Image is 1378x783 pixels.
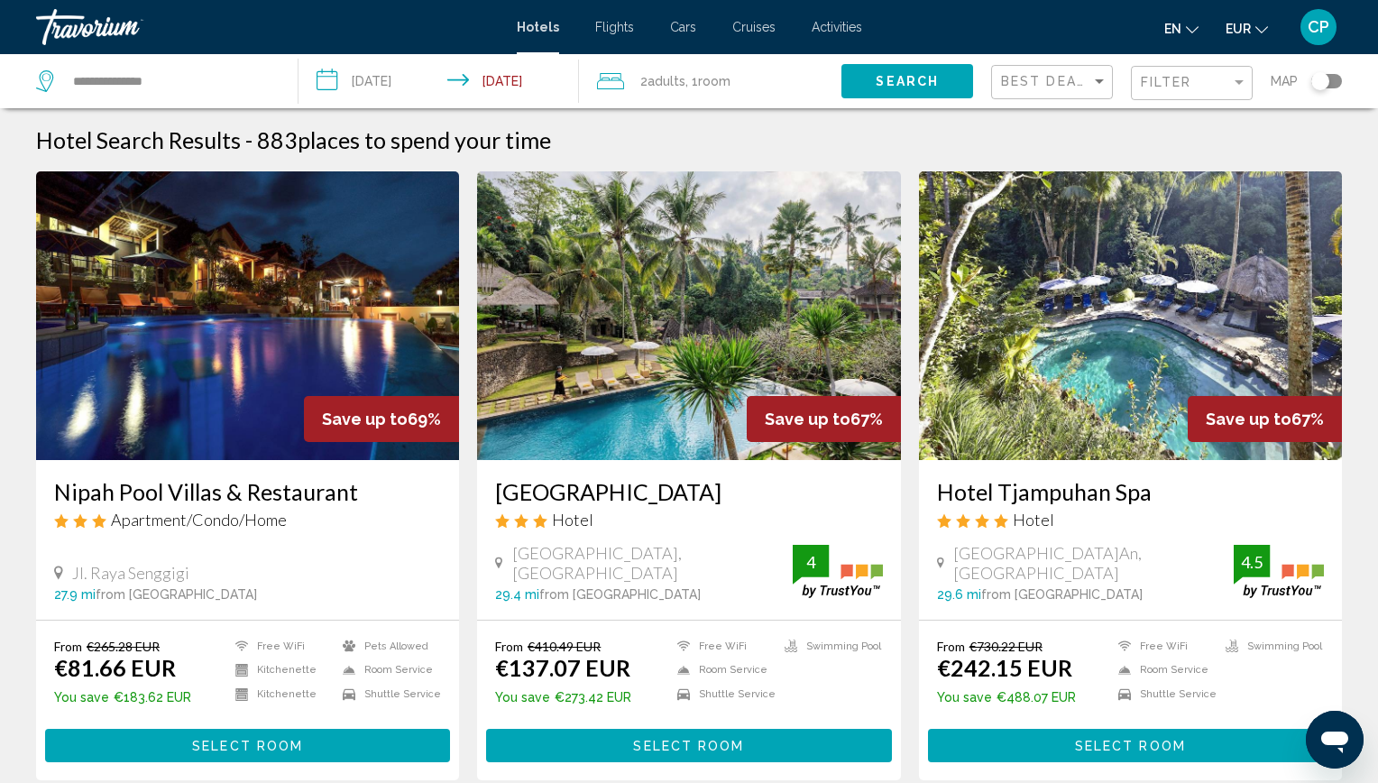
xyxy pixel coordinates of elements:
[1075,739,1186,753] span: Select Room
[1013,510,1054,530] span: Hotel
[552,510,593,530] span: Hotel
[486,729,891,762] button: Select Room
[72,563,189,583] span: Jl. Raya Senggigi
[322,410,408,428] span: Save up to
[245,126,253,153] span: -
[495,690,631,705] p: €273.42 EUR
[1001,74,1096,88] span: Best Deals
[54,690,109,705] span: You save
[1295,8,1342,46] button: User Menu
[1164,22,1181,36] span: en
[937,478,1324,505] a: Hotel Tjampuhan Spa
[937,587,981,602] span: 29.6 mi
[1306,711,1364,769] iframe: Bouton de lancement de la fenêtre de messagerie
[668,639,776,654] li: Free WiFi
[495,690,550,705] span: You save
[937,654,1072,681] ins: €242.15 EUR
[812,20,862,34] a: Activities
[579,54,841,108] button: Travelers: 2 adults, 0 children
[1109,639,1217,654] li: Free WiFi
[670,20,696,34] a: Cars
[334,686,441,702] li: Shuttle Service
[495,639,523,654] span: From
[36,171,459,460] a: Hotel image
[1001,75,1107,90] mat-select: Sort by
[257,126,551,153] h2: 883
[1164,15,1199,41] button: Change language
[928,733,1333,753] a: Select Room
[54,690,191,705] p: €183.62 EUR
[111,510,287,530] span: Apartment/Condo/Home
[876,75,939,89] span: Search
[668,663,776,678] li: Room Service
[226,663,334,678] li: Kitchenette
[595,20,634,34] a: Flights
[226,639,334,654] li: Free WiFi
[299,54,579,108] button: Check-in date: Aug 23, 2025 Check-out date: Aug 26, 2025
[969,639,1043,654] del: €730.22 EUR
[1298,73,1342,89] button: Toggle map
[776,639,883,654] li: Swimming Pool
[747,396,901,442] div: 67%
[96,587,257,602] span: from [GEOGRAPHIC_DATA]
[640,69,685,94] span: 2
[304,396,459,442] div: 69%
[298,126,551,153] span: places to spend your time
[539,587,701,602] span: from [GEOGRAPHIC_DATA]
[937,639,965,654] span: From
[1131,65,1253,102] button: Filter
[54,587,96,602] span: 27.9 mi
[36,9,499,45] a: Travorium
[937,510,1324,530] div: 4 star Hotel
[953,543,1234,583] span: [GEOGRAPHIC_DATA]an, [GEOGRAPHIC_DATA]
[495,510,882,530] div: 3 star Hotel
[512,543,793,583] span: [GEOGRAPHIC_DATA], [GEOGRAPHIC_DATA]
[1226,22,1251,36] span: EUR
[45,729,450,762] button: Select Room
[685,69,730,94] span: , 1
[45,733,450,753] a: Select Room
[1109,686,1217,702] li: Shuttle Service
[1109,663,1217,678] li: Room Service
[1188,396,1342,442] div: 67%
[54,510,441,530] div: 3 star Apartment
[1308,18,1329,36] span: CP
[668,686,776,702] li: Shuttle Service
[517,20,559,34] a: Hotels
[495,654,630,681] ins: €137.07 EUR
[495,587,539,602] span: 29.4 mi
[648,74,685,88] span: Adults
[928,729,1333,762] button: Select Room
[1141,75,1192,89] span: Filter
[841,64,973,97] button: Search
[54,654,176,681] ins: €81.66 EUR
[698,74,730,88] span: Room
[226,686,334,702] li: Kitchenette
[87,639,160,654] del: €265.28 EUR
[919,171,1342,460] img: Hotel image
[1206,410,1291,428] span: Save up to
[633,739,744,753] span: Select Room
[477,171,900,460] a: Hotel image
[1226,15,1268,41] button: Change currency
[486,733,891,753] a: Select Room
[192,739,303,753] span: Select Room
[54,478,441,505] h3: Nipah Pool Villas & Restaurant
[54,639,82,654] span: From
[1234,551,1270,573] div: 4.5
[732,20,776,34] a: Cruises
[937,690,992,705] span: You save
[495,478,882,505] a: [GEOGRAPHIC_DATA]
[1271,69,1298,94] span: Map
[793,551,829,573] div: 4
[981,587,1143,602] span: from [GEOGRAPHIC_DATA]
[1217,639,1324,654] li: Swimming Pool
